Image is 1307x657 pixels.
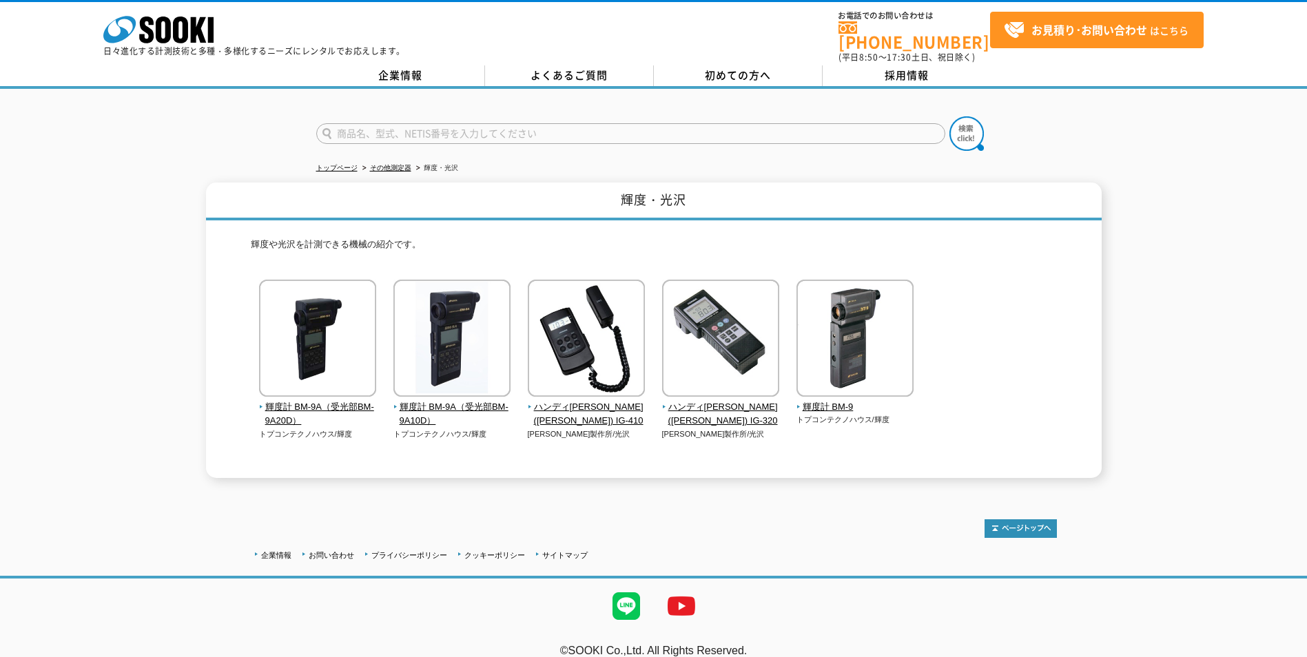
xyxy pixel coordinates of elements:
a: ハンディ[PERSON_NAME]([PERSON_NAME]) IG-410 [528,387,646,428]
span: ハンディ[PERSON_NAME]([PERSON_NAME]) IG-410 [528,400,646,429]
img: btn_search.png [949,116,984,151]
img: YouTube [654,578,709,634]
a: [PHONE_NUMBER] [838,21,990,50]
a: 企業情報 [261,551,291,559]
p: [PERSON_NAME]製作所/光沢 [528,428,646,440]
a: ハンディ[PERSON_NAME]([PERSON_NAME]) IG-320 [662,387,780,428]
span: 8:50 [859,51,878,63]
img: ハンディ光沢計(グロスチェッカ) IG-320 [662,280,779,400]
span: 輝度計 BM-9A（受光部BM-9A20D） [259,400,377,429]
a: よくあるご質問 [485,65,654,86]
span: 輝度計 BM-9 [796,400,914,415]
span: 17:30 [887,51,912,63]
span: 初めての方へ [705,67,771,83]
span: お電話でのお問い合わせは [838,12,990,20]
p: トプコンテクノハウス/輝度 [259,428,377,440]
p: 輝度や光沢を計測できる機械の紹介です。 [251,238,1057,259]
p: [PERSON_NAME]製作所/光沢 [662,428,780,440]
a: その他測定器 [370,164,411,171]
span: (平日 ～ 土日、祝日除く) [838,51,975,63]
p: 日々進化する計測技術と多種・多様化するニーズにレンタルでお応えします。 [103,47,405,55]
img: トップページへ [985,519,1057,538]
h1: 輝度・光沢 [206,182,1102,220]
p: トプコンテクノハウス/輝度 [796,414,914,426]
a: 企業情報 [316,65,485,86]
a: トップページ [316,164,358,171]
img: 輝度計 BM-9A（受光部BM-9A10D） [393,280,511,400]
input: 商品名、型式、NETIS番号を入力してください [316,123,945,144]
span: ハンディ[PERSON_NAME]([PERSON_NAME]) IG-320 [662,400,780,429]
a: 輝度計 BM-9A（受光部BM-9A20D） [259,387,377,428]
strong: お見積り･お問い合わせ [1031,21,1147,38]
span: 輝度計 BM-9A（受光部BM-9A10D） [393,400,511,429]
img: LINE [599,578,654,634]
img: 輝度計 BM-9 [796,280,914,400]
a: サイトマップ [542,551,588,559]
a: 輝度計 BM-9 [796,387,914,415]
a: お問い合わせ [309,551,354,559]
li: 輝度・光沢 [413,161,458,176]
a: 輝度計 BM-9A（受光部BM-9A10D） [393,387,511,428]
a: 初めての方へ [654,65,823,86]
a: 採用情報 [823,65,991,86]
a: クッキーポリシー [464,551,525,559]
img: 輝度計 BM-9A（受光部BM-9A20D） [259,280,376,400]
a: プライバシーポリシー [371,551,447,559]
span: はこちら [1004,20,1188,41]
a: お見積り･お問い合わせはこちら [990,12,1204,48]
img: ハンディ光沢計(グロスチェッカ) IG-410 [528,280,645,400]
p: トプコンテクノハウス/輝度 [393,428,511,440]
